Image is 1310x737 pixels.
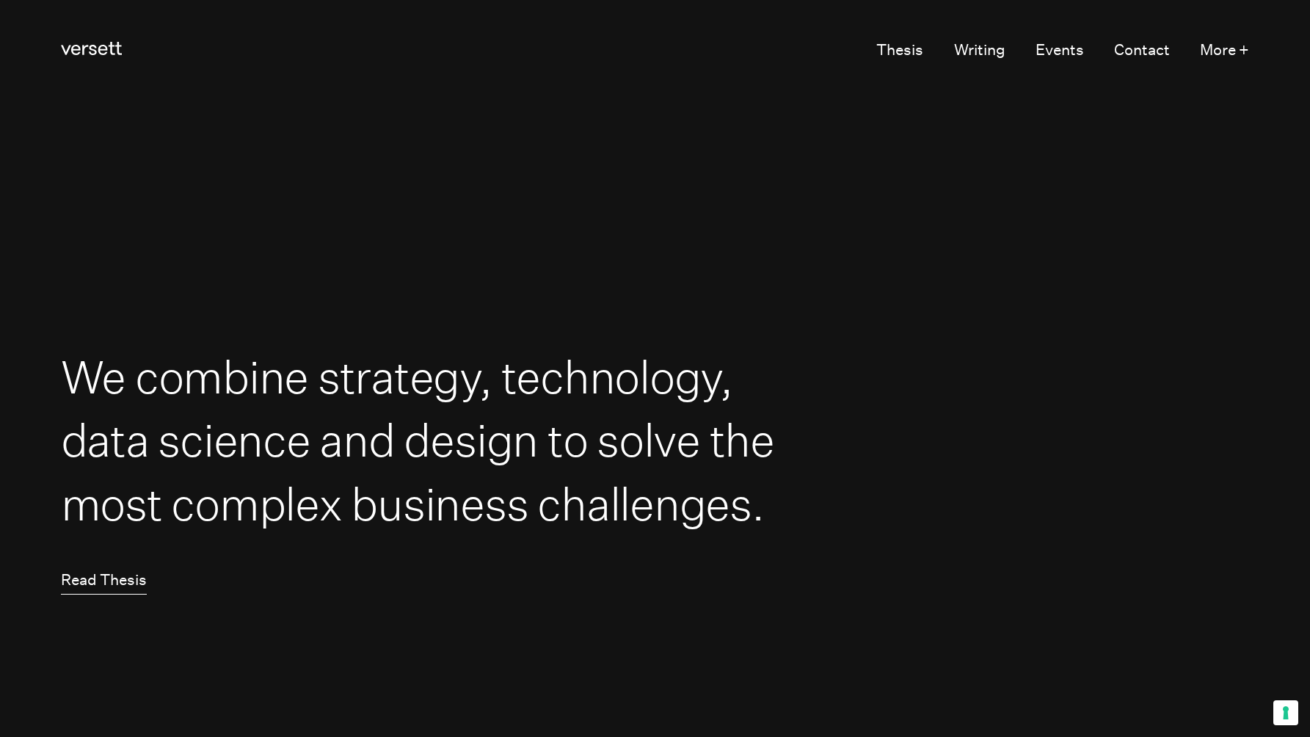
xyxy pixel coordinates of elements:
[954,36,1005,65] a: Writing
[1114,36,1170,65] a: Contact
[61,566,147,595] a: Read Thesis
[1273,700,1298,725] button: Your consent preferences for tracking technologies
[61,345,788,536] h1: We combine strategy, technology, data science and design to solve the most complex business chall...
[876,36,923,65] a: Thesis
[1200,36,1249,65] button: More +
[1036,36,1084,65] a: Events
